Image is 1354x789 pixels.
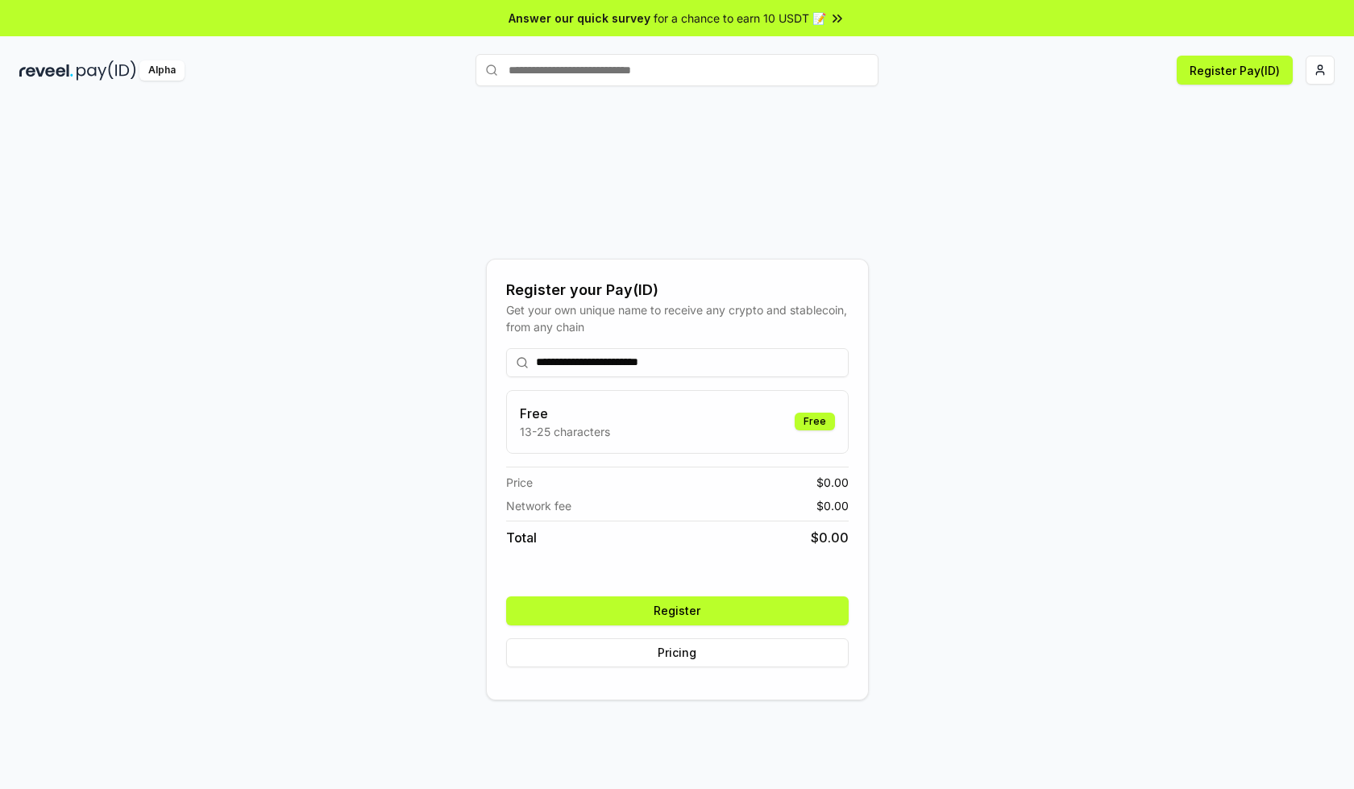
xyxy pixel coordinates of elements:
div: Get your own unique name to receive any crypto and stablecoin, from any chain [506,301,849,335]
div: Register your Pay(ID) [506,279,849,301]
span: Total [506,528,537,547]
span: $ 0.00 [811,528,849,547]
h3: Free [520,404,610,423]
span: Answer our quick survey [509,10,650,27]
span: for a chance to earn 10 USDT 📝 [654,10,826,27]
button: Pricing [506,638,849,667]
img: reveel_dark [19,60,73,81]
button: Register [506,596,849,625]
button: Register Pay(ID) [1177,56,1293,85]
span: $ 0.00 [816,474,849,491]
div: Free [795,413,835,430]
span: $ 0.00 [816,497,849,514]
span: Network fee [506,497,571,514]
div: Alpha [139,60,185,81]
span: Price [506,474,533,491]
p: 13-25 characters [520,423,610,440]
img: pay_id [77,60,136,81]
